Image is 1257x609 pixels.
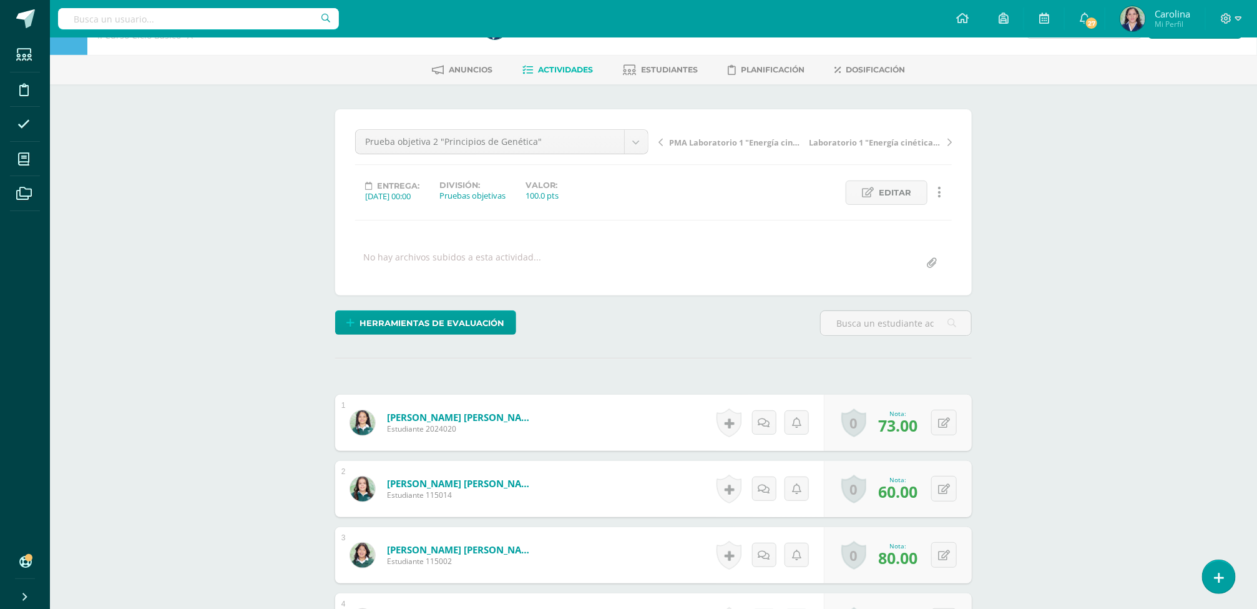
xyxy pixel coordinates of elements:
span: 27 [1085,16,1098,30]
a: Dosificación [834,60,905,80]
img: cd3ffb3125deefca479a540aa7144015.png [350,477,375,502]
a: Laboratorio 1 "Energía cinética y potencial" [805,136,952,148]
span: Mi Perfil [1155,19,1190,29]
input: Busca un usuario... [58,8,339,29]
a: Planificación [728,60,805,80]
span: Planificación [741,65,805,74]
span: Editar [879,181,911,204]
span: Laboratorio 1 "Energía cinética y potencial" [809,137,942,148]
span: Estudiantes [641,65,698,74]
span: 60.00 [878,481,917,502]
div: Nota: [878,542,917,550]
a: 0 [841,541,866,570]
span: Entrega: [377,181,419,191]
span: Dosificación [846,65,905,74]
a: [PERSON_NAME] [PERSON_NAME] [387,411,537,423]
a: Herramientas de evaluación [335,310,516,335]
a: [PERSON_NAME] [PERSON_NAME] [387,543,537,556]
div: 100.0 pts [526,190,559,201]
span: PMA Laboratorio 1 "Energía cinética y potencial" [669,137,801,148]
div: Nota: [878,475,917,484]
img: 0e4f86142828c9c674330d8c6b666712.png [1120,6,1145,31]
img: 7533830a65007a9ba9768a73d7963f82.png [350,410,375,435]
input: Busca un estudiante aquí... [821,311,971,335]
div: Pruebas objetivas [439,190,506,201]
span: Prueba objetiva 2 "Principios de Genética" [365,130,615,154]
span: Carolina [1155,7,1190,20]
span: Anuncios [449,65,492,74]
a: [PERSON_NAME] [PERSON_NAME] [387,477,537,490]
span: Estudiante 115002 [387,556,537,567]
img: 881e1af756ec811c0895067eb3863392.png [350,543,375,568]
span: Herramientas de evaluación [360,312,505,335]
div: Nota: [878,409,917,418]
a: Estudiantes [623,60,698,80]
div: No hay archivos subidos a esta actividad... [363,251,541,275]
label: División: [439,181,506,190]
span: 80.00 [878,547,917,568]
a: Prueba objetiva 2 "Principios de Genética" [356,130,648,154]
a: Actividades [522,60,593,80]
span: Actividades [538,65,593,74]
a: 0 [841,408,866,437]
div: [DATE] 00:00 [365,191,419,202]
a: 0 [841,475,866,503]
a: Anuncios [432,60,492,80]
span: Estudiante 115014 [387,490,537,500]
span: 73.00 [878,415,917,436]
a: PMA Laboratorio 1 "Energía cinética y potencial" [658,136,805,148]
span: Estudiante 2024020 [387,423,537,434]
label: Valor: [526,181,559,190]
